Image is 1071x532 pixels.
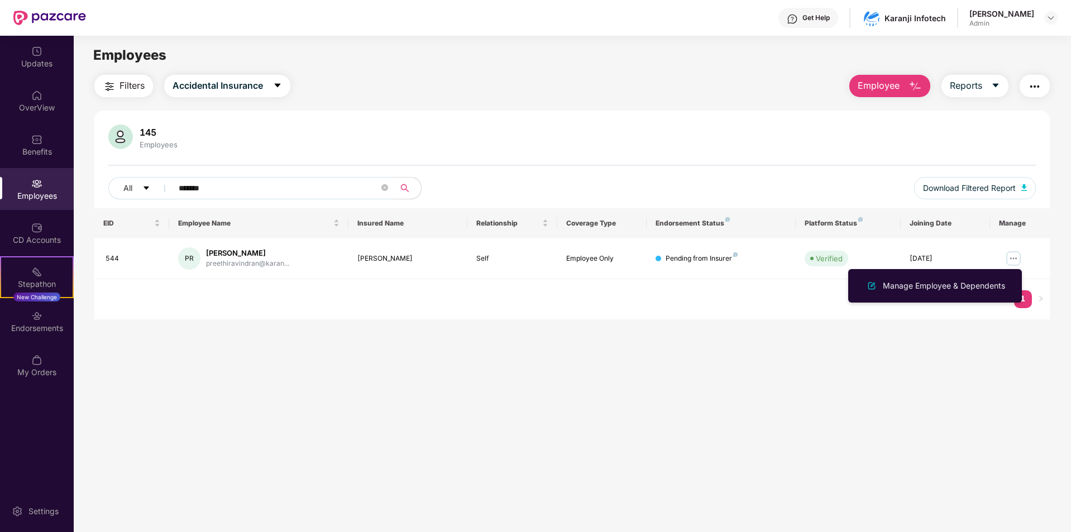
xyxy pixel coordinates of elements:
[858,79,900,93] span: Employee
[31,178,42,189] img: svg+xml;base64,PHN2ZyBpZD0iRW1wbG95ZWVzIiB4bWxucz0iaHR0cDovL3d3dy53My5vcmcvMjAwMC9zdmciIHdpZHRoPS...
[142,184,150,193] span: caret-down
[1021,184,1027,191] img: svg+xml;base64,PHN2ZyB4bWxucz0iaHR0cDovL3d3dy53My5vcmcvMjAwMC9zdmciIHhtbG5zOnhsaW5rPSJodHRwOi8vd3...
[119,79,145,93] span: Filters
[13,293,60,301] div: New Challenge
[381,184,388,191] span: close-circle
[31,134,42,145] img: svg+xml;base64,PHN2ZyBpZD0iQmVuZWZpdHMiIHhtbG5zPSJodHRwOi8vd3d3LnczLm9yZy8yMDAwL3N2ZyIgd2lkdGg9Ij...
[733,252,738,257] img: svg+xml;base64,PHN2ZyB4bWxucz0iaHR0cDovL3d3dy53My5vcmcvMjAwMC9zdmciIHdpZHRoPSI4IiBoZWlnaHQ9IjgiIH...
[123,182,132,194] span: All
[991,81,1000,91] span: caret-down
[178,219,331,228] span: Employee Name
[969,8,1034,19] div: [PERSON_NAME]
[169,208,348,238] th: Employee Name
[31,222,42,233] img: svg+xml;base64,PHN2ZyBpZD0iQ0RfQWNjb3VudHMiIGRhdGEtbmFtZT0iQ0QgQWNjb3VudHMiIHhtbG5zPSJodHRwOi8vd3...
[357,253,459,264] div: [PERSON_NAME]
[381,183,388,194] span: close-circle
[1014,290,1032,307] a: 1
[137,140,180,149] div: Employees
[1014,290,1032,308] li: 1
[137,127,180,138] div: 145
[1046,13,1055,22] img: svg+xml;base64,PHN2ZyBpZD0iRHJvcGRvd24tMzJ4MzIiIHhtbG5zPSJodHRwOi8vd3d3LnczLm9yZy8yMDAwL3N2ZyIgd2...
[31,46,42,57] img: svg+xml;base64,PHN2ZyBpZD0iVXBkYXRlZCIgeG1sbnM9Imh0dHA6Ly93d3cudzMub3JnLzIwMDAvc3ZnIiB3aWR0aD0iMj...
[1,279,73,290] div: Stepathon
[557,208,647,238] th: Coverage Type
[394,177,422,199] button: search
[94,75,153,97] button: Filters
[106,253,160,264] div: 544
[969,19,1034,28] div: Admin
[858,217,863,222] img: svg+xml;base64,PHN2ZyB4bWxucz0iaHR0cDovL3d3dy53My5vcmcvMjAwMC9zdmciIHdpZHRoPSI4IiBoZWlnaHQ9IjgiIH...
[1037,295,1044,302] span: right
[31,90,42,101] img: svg+xml;base64,PHN2ZyBpZD0iSG9tZSIgeG1sbnM9Imh0dHA6Ly93d3cudzMub3JnLzIwMDAvc3ZnIiB3aWR0aD0iMjAiIG...
[1005,250,1022,267] img: manageButton
[31,266,42,277] img: svg+xml;base64,PHN2ZyB4bWxucz0iaHR0cDovL3d3dy53My5vcmcvMjAwMC9zdmciIHdpZHRoPSIyMSIgaGVpZ2h0PSIyMC...
[476,219,539,228] span: Relationship
[12,506,23,517] img: svg+xml;base64,PHN2ZyBpZD0iU2V0dGluZy0yMHgyMCIgeG1sbnM9Imh0dHA6Ly93d3cudzMub3JnLzIwMDAvc3ZnIiB3aW...
[881,280,1007,292] div: Manage Employee & Dependents
[25,506,62,517] div: Settings
[13,11,86,25] img: New Pazcare Logo
[816,253,843,264] div: Verified
[348,208,468,238] th: Insured Name
[273,81,282,91] span: caret-down
[805,219,891,228] div: Platform Status
[467,208,557,238] th: Relationship
[802,13,830,22] div: Get Help
[863,10,879,26] img: karanji%20logo.png
[206,258,289,269] div: preethiravindran@karan...
[656,219,787,228] div: Endorsement Status
[31,310,42,322] img: svg+xml;base64,PHN2ZyBpZD0iRW5kb3JzZW1lbnRzIiB4bWxucz0iaHR0cDovL3d3dy53My5vcmcvMjAwMC9zdmciIHdpZH...
[884,13,946,23] div: Karanji Infotech
[394,184,415,193] span: search
[849,75,930,97] button: Employee
[108,124,133,149] img: svg+xml;base64,PHN2ZyB4bWxucz0iaHR0cDovL3d3dy53My5vcmcvMjAwMC9zdmciIHhtbG5zOnhsaW5rPSJodHRwOi8vd3...
[178,247,200,270] div: PR
[1032,290,1050,308] li: Next Page
[164,75,290,97] button: Accidental Insurancecaret-down
[990,208,1050,238] th: Manage
[950,79,982,93] span: Reports
[666,253,738,264] div: Pending from Insurer
[476,253,548,264] div: Self
[1032,290,1050,308] button: right
[909,80,922,93] img: svg+xml;base64,PHN2ZyB4bWxucz0iaHR0cDovL3d3dy53My5vcmcvMjAwMC9zdmciIHhtbG5zOnhsaW5rPSJodHRwOi8vd3...
[206,248,289,258] div: [PERSON_NAME]
[566,253,638,264] div: Employee Only
[94,208,169,238] th: EID
[725,217,730,222] img: svg+xml;base64,PHN2ZyB4bWxucz0iaHR0cDovL3d3dy53My5vcmcvMjAwMC9zdmciIHdpZHRoPSI4IiBoZWlnaHQ9IjgiIH...
[173,79,263,93] span: Accidental Insurance
[923,182,1016,194] span: Download Filtered Report
[941,75,1008,97] button: Reportscaret-down
[787,13,798,25] img: svg+xml;base64,PHN2ZyBpZD0iSGVscC0zMngzMiIgeG1sbnM9Imh0dHA6Ly93d3cudzMub3JnLzIwMDAvc3ZnIiB3aWR0aD...
[901,208,990,238] th: Joining Date
[103,80,116,93] img: svg+xml;base64,PHN2ZyB4bWxucz0iaHR0cDovL3d3dy53My5vcmcvMjAwMC9zdmciIHdpZHRoPSIyNCIgaGVpZ2h0PSIyNC...
[103,219,152,228] span: EID
[865,279,878,293] img: svg+xml;base64,PHN2ZyB4bWxucz0iaHR0cDovL3d3dy53My5vcmcvMjAwMC9zdmciIHhtbG5zOnhsaW5rPSJodHRwOi8vd3...
[914,177,1036,199] button: Download Filtered Report
[31,354,42,366] img: svg+xml;base64,PHN2ZyBpZD0iTXlfT3JkZXJzIiBkYXRhLW5hbWU9Ik15IE9yZGVycyIgeG1sbnM9Imh0dHA6Ly93d3cudz...
[108,177,176,199] button: Allcaret-down
[93,47,166,63] span: Employees
[910,253,981,264] div: [DATE]
[1028,80,1041,93] img: svg+xml;base64,PHN2ZyB4bWxucz0iaHR0cDovL3d3dy53My5vcmcvMjAwMC9zdmciIHdpZHRoPSIyNCIgaGVpZ2h0PSIyNC...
